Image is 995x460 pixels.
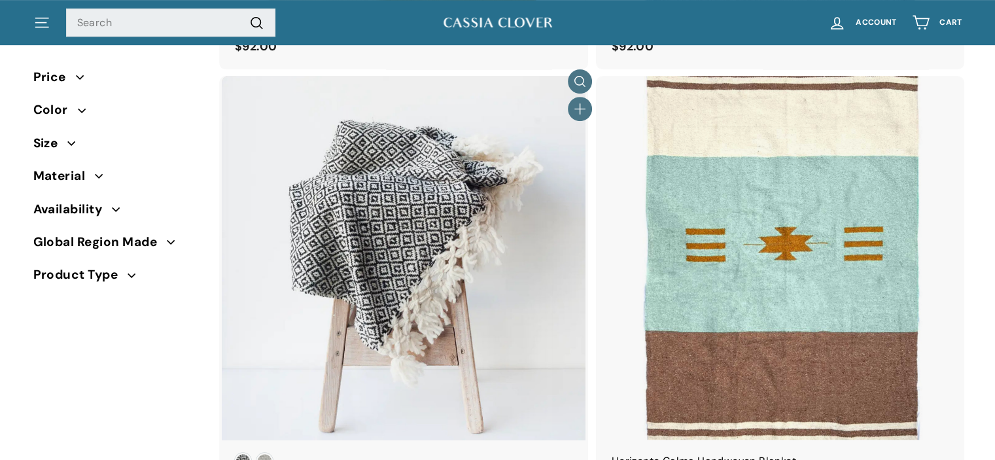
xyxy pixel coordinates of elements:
[820,3,904,42] a: Account
[33,200,113,219] span: Availability
[33,232,167,252] span: Global Region Made
[33,133,68,153] span: Size
[33,166,96,186] span: Material
[856,18,896,27] span: Account
[612,39,654,54] span: $92.00
[66,9,275,37] input: Search
[235,39,277,54] span: $92.00
[33,262,201,294] button: Product Type
[33,67,76,87] span: Price
[904,3,969,42] a: Cart
[939,18,962,27] span: Cart
[33,163,201,196] button: Material
[33,229,201,262] button: Global Region Made
[33,97,201,130] button: Color
[33,130,201,163] button: Size
[33,100,78,120] span: Color
[33,196,201,229] button: Availability
[33,265,128,285] span: Product Type
[33,64,201,97] button: Price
